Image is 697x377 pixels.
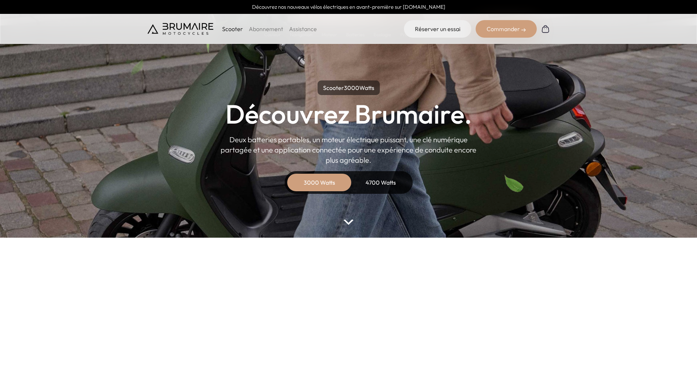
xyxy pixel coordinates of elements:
a: Réserver un essai [404,20,471,38]
img: Brumaire Motocycles [147,23,213,35]
span: 3000 [344,84,359,91]
div: Commander [476,20,537,38]
img: Panier [541,24,550,33]
div: 3000 Watts [290,174,349,191]
a: Abonnement [249,25,283,33]
img: right-arrow-2.png [521,28,526,32]
a: Assistance [289,25,317,33]
div: 4700 Watts [352,174,410,191]
p: Deux batteries portables, un moteur électrique puissant, une clé numérique partagée et une applic... [221,135,477,165]
p: Scooter [222,24,243,33]
h1: Découvrez Brumaire. [225,101,472,127]
p: Scooter Watts [318,80,380,95]
img: arrow-bottom.png [344,219,353,225]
